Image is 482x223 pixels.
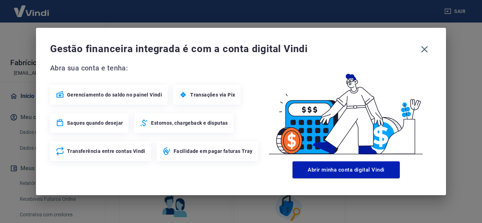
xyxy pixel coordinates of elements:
[50,62,260,74] span: Abra sua conta e tenha:
[174,148,253,155] span: Facilidade em pagar faturas Tray
[293,161,400,178] button: Abrir minha conta digital Vindi
[67,91,162,98] span: Gerenciamento do saldo no painel Vindi
[260,62,432,159] img: Good Billing
[151,119,228,126] span: Estornos, chargeback e disputas
[67,119,123,126] span: Saques quando desejar
[190,91,235,98] span: Transações via Pix
[67,148,145,155] span: Transferência entre contas Vindi
[50,42,417,56] span: Gestão financeira integrada é com a conta digital Vindi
